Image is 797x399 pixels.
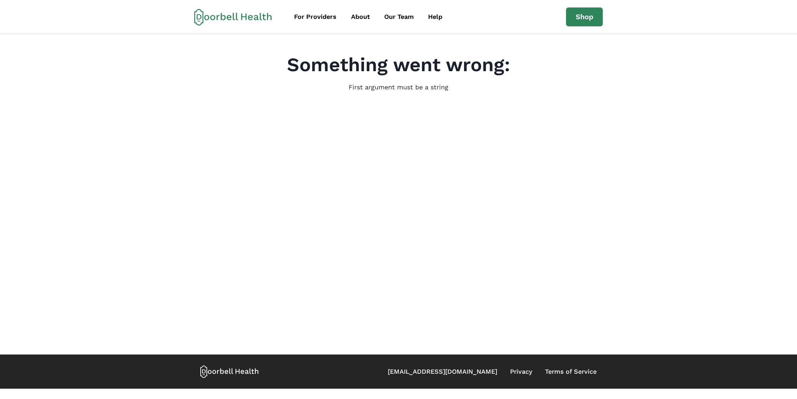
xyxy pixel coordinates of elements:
a: Help [422,9,449,25]
div: Help [428,12,442,22]
a: Shop [566,7,603,27]
div: About [351,12,370,22]
a: For Providers [288,9,343,25]
a: About [345,9,376,25]
div: Our Team [384,12,414,22]
p: First argument must be a string [349,83,448,92]
div: For Providers [294,12,336,22]
a: [EMAIL_ADDRESS][DOMAIN_NAME] [388,367,497,377]
a: Our Team [378,9,420,25]
h2: Something went wrong: [287,53,510,77]
a: Terms of Service [545,367,597,377]
a: Privacy [510,367,532,377]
